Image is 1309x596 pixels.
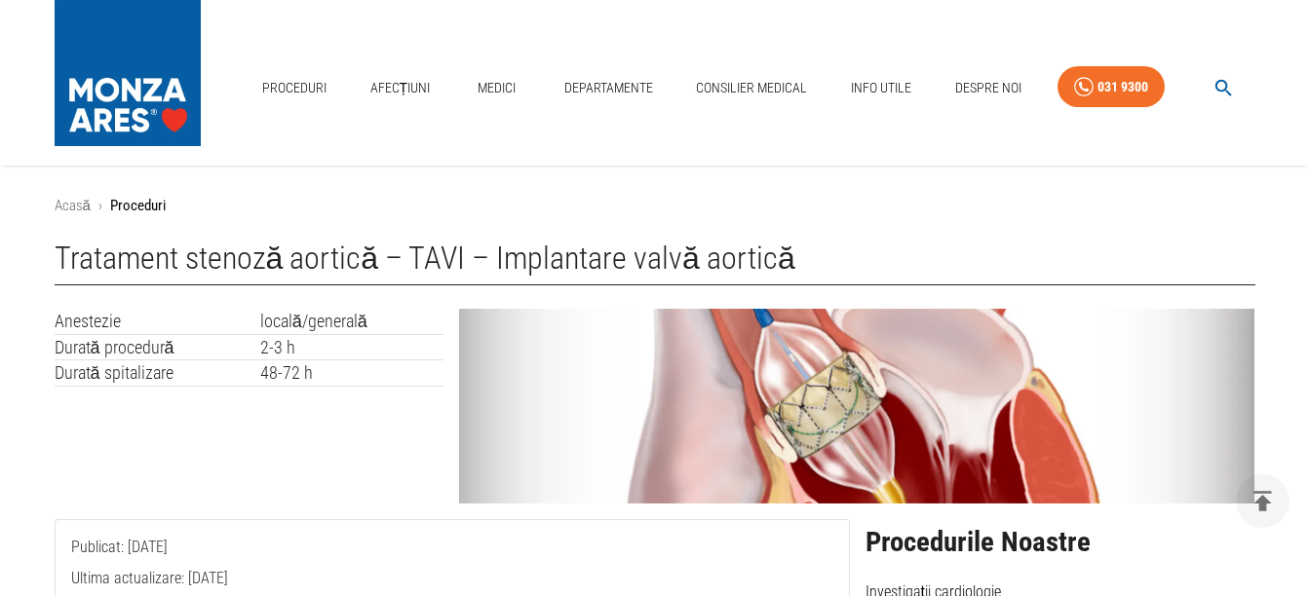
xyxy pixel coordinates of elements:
a: Despre Noi [947,68,1029,108]
h2: Procedurile Noastre [866,527,1255,558]
a: Departamente [557,68,661,108]
td: Durată spitalizare [55,360,260,387]
a: 031 9300 [1058,66,1165,108]
p: Proceduri [110,195,166,217]
h1: Tratament stenoză aortică – TAVI – Implantare valvă aortică [55,241,1255,285]
img: Tratament stenoza aortica – TAVI – Implantare valva aortica | MONZA ARES [459,309,1254,503]
td: 48-72 h [260,360,444,387]
div: 031 9300 [1097,75,1148,99]
a: Medici [466,68,528,108]
td: Durată procedură [55,334,260,360]
a: Proceduri [254,68,334,108]
li: › [98,195,102,217]
nav: breadcrumb [55,195,1255,217]
a: Acasă [55,197,91,214]
a: Afecțiuni [363,68,439,108]
a: Info Utile [843,68,919,108]
button: delete [1236,474,1290,528]
a: Consilier Medical [688,68,815,108]
td: locală/generală [260,309,444,334]
td: Anestezie [55,309,260,334]
td: 2-3 h [260,334,444,360]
